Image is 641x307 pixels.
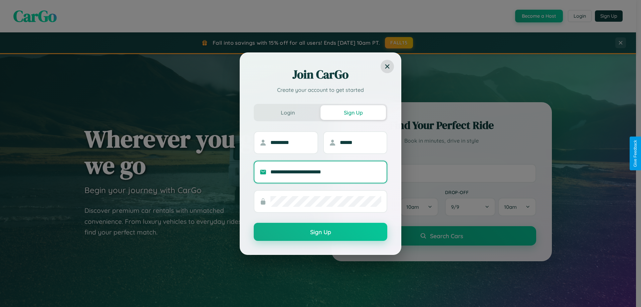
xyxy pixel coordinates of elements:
button: Sign Up [254,223,387,241]
h2: Join CarGo [254,66,387,83]
button: Sign Up [320,105,386,120]
p: Create your account to get started [254,86,387,94]
div: Give Feedback [633,140,638,167]
button: Login [255,105,320,120]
